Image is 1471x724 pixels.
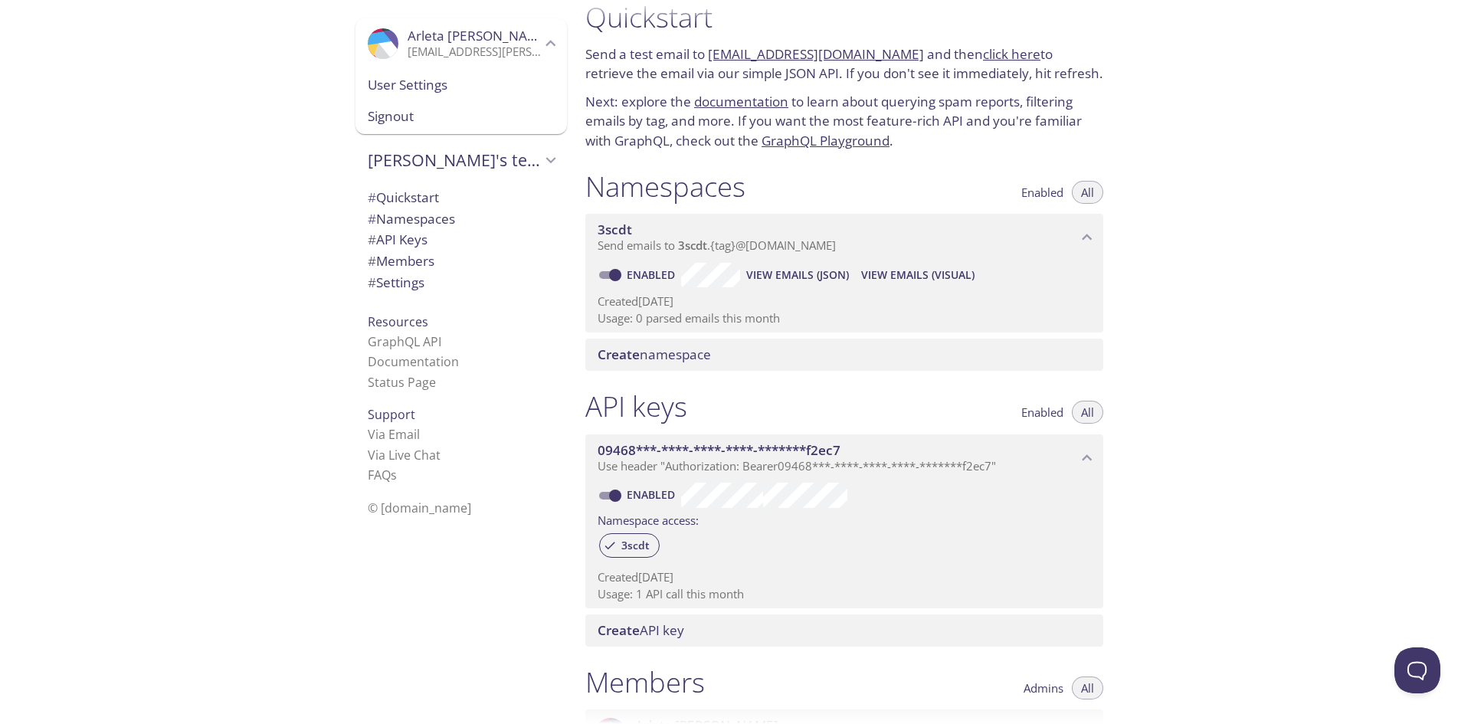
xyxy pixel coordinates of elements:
[355,140,567,180] div: Arleta's team
[1012,401,1073,424] button: Enabled
[598,586,1091,602] p: Usage: 1 API call this month
[598,238,836,253] span: Send emails to . {tag} @[DOMAIN_NAME]
[612,539,659,552] span: 3scdt
[355,100,567,134] div: Signout
[368,426,420,443] a: Via Email
[746,266,849,284] span: View Emails (JSON)
[1072,181,1103,204] button: All
[368,188,376,206] span: #
[355,272,567,293] div: Team Settings
[368,106,555,126] span: Signout
[585,92,1103,151] p: Next: explore the to learn about querying spam reports, filtering emails by tag, and more. If you...
[598,569,1091,585] p: Created [DATE]
[355,18,567,69] div: Arleta Bujno
[678,238,707,253] span: 3scdt
[368,313,428,330] span: Resources
[368,274,424,291] span: Settings
[861,266,975,284] span: View Emails (Visual)
[598,508,699,530] label: Namespace access:
[355,229,567,251] div: API Keys
[368,374,436,391] a: Status Page
[1394,647,1440,693] iframe: Help Scout Beacon - Open
[368,333,441,350] a: GraphQL API
[740,263,855,287] button: View Emails (JSON)
[368,231,376,248] span: #
[368,210,376,228] span: #
[599,533,660,558] div: 3scdt
[598,346,711,363] span: namespace
[598,621,684,639] span: API key
[585,214,1103,261] div: 3scdt namespace
[708,45,924,63] a: [EMAIL_ADDRESS][DOMAIN_NAME]
[598,221,632,238] span: 3scdt
[585,339,1103,371] div: Create namespace
[408,44,541,60] p: [EMAIL_ADDRESS][PERSON_NAME][DOMAIN_NAME]
[1012,181,1073,204] button: Enabled
[355,208,567,230] div: Namespaces
[391,467,397,483] span: s
[368,447,441,464] a: Via Live Chat
[585,389,687,424] h1: API keys
[1014,676,1073,699] button: Admins
[368,467,397,483] a: FAQ
[368,231,428,248] span: API Keys
[585,44,1103,84] p: Send a test email to and then to retrieve the email via our simple JSON API. If you don't see it ...
[983,45,1040,63] a: click here
[368,75,555,95] span: User Settings
[1072,676,1103,699] button: All
[624,267,681,282] a: Enabled
[598,310,1091,326] p: Usage: 0 parsed emails this month
[368,188,439,206] span: Quickstart
[368,500,471,516] span: © [DOMAIN_NAME]
[585,665,705,699] h1: Members
[585,169,745,204] h1: Namespaces
[855,263,981,287] button: View Emails (Visual)
[368,274,376,291] span: #
[694,93,788,110] a: documentation
[598,293,1091,310] p: Created [DATE]
[585,614,1103,647] div: Create API Key
[368,406,415,423] span: Support
[598,346,640,363] span: Create
[355,251,567,272] div: Members
[368,149,541,171] span: [PERSON_NAME]'s team
[408,27,551,44] span: Arleta [PERSON_NAME]
[762,132,889,149] a: GraphQL Playground
[624,487,681,502] a: Enabled
[368,353,459,370] a: Documentation
[1072,401,1103,424] button: All
[368,210,455,228] span: Namespaces
[598,621,640,639] span: Create
[355,187,567,208] div: Quickstart
[368,252,376,270] span: #
[368,252,434,270] span: Members
[355,69,567,101] div: User Settings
